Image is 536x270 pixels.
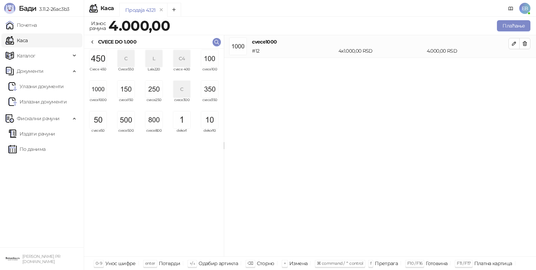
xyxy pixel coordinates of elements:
span: F10 / F16 [407,261,422,266]
img: Slika [90,50,106,67]
img: Slika [118,81,134,98]
small: [PERSON_NAME] PR [DOMAIN_NAME] [22,254,60,264]
span: dekor1 [171,129,193,139]
span: Lala220 [143,68,165,78]
a: Почетна [6,18,37,32]
button: Add tab [167,3,181,17]
img: 64x64-companyLogo-0e2e8aaa-0bd2-431b-8613-6e3c65811325.png [6,252,20,266]
div: 4.000,00 RSD [425,47,510,55]
button: remove [157,7,166,13]
span: Cvece550 [115,68,137,78]
span: Фискални рачуни [17,111,59,125]
div: L [146,50,162,67]
div: Одабир артикла [199,259,238,268]
div: Сторно [257,259,274,268]
span: Каталог [17,49,36,63]
a: Документација [505,3,516,14]
span: cvece500 [115,129,137,139]
span: Документи [17,64,43,78]
div: C [118,50,134,67]
img: Slika [173,111,190,128]
span: ⌘ command / ⌃ control [317,261,363,266]
img: Slika [201,111,218,128]
div: CVECE DO 1.000 [98,38,136,46]
span: cvece100 [199,68,221,78]
span: ⌫ [247,261,253,266]
img: Slika [90,111,106,128]
a: По данима [8,142,45,156]
a: Ulazni dokumentiУлазни документи [8,79,64,93]
div: Износ рачуна [88,19,107,33]
span: 3.11.2-26ac3b3 [36,6,69,12]
span: cvece150 [115,98,137,109]
h4: cvece1000 [252,38,508,46]
div: Измена [289,259,307,268]
span: Бади [19,4,36,13]
div: Претрага [375,259,398,268]
a: Каса [6,33,28,47]
span: cvece250 [143,98,165,109]
img: Slika [118,111,134,128]
span: cvece 400 [171,68,193,78]
span: EB [519,3,530,14]
img: Slika [201,81,218,98]
img: Slika [146,111,162,128]
span: F11 / F17 [457,261,470,266]
div: # 12 [251,47,337,55]
span: f [370,261,371,266]
div: Потврди [159,259,180,268]
a: Издати рачуни [8,127,55,141]
span: 0-9 [96,261,102,266]
span: cvece1000 [87,98,109,109]
div: Платна картица [474,259,512,268]
span: cvece350 [199,98,221,109]
strong: 4.000,00 [109,17,170,34]
div: C [173,81,190,98]
a: Излазни документи [8,95,67,109]
span: cvece50 [87,129,109,139]
div: 4 x 1.000,00 RSD [337,47,425,55]
div: Продаја 4321 [125,6,155,14]
div: C4 [173,50,190,67]
img: Slika [90,81,106,98]
div: Унос шифре [105,259,136,268]
span: cvece300 [171,98,193,109]
span: + [284,261,286,266]
button: Плаћање [497,20,530,31]
span: Cvece 450 [87,68,109,78]
img: Slika [201,50,218,67]
img: Logo [4,3,15,14]
div: Каса [100,6,114,11]
span: enter [145,261,155,266]
span: dekor10 [199,129,221,139]
span: ↑/↓ [189,261,195,266]
span: cvece800 [143,129,165,139]
img: Slika [146,81,162,98]
div: Готовина [426,259,447,268]
div: grid [84,49,224,256]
